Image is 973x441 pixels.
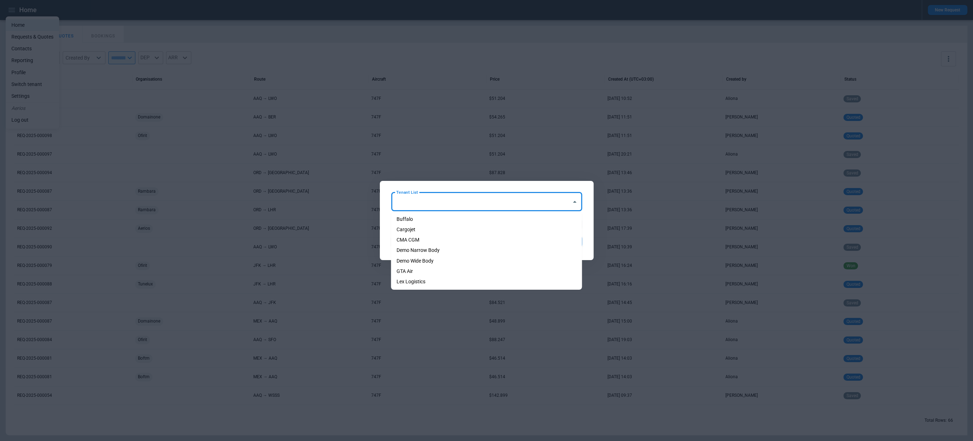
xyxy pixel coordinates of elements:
[391,235,582,245] li: CMA CGM
[391,266,582,277] li: GTA Air
[391,224,582,235] li: Cargojet
[391,245,582,255] li: Demo Narrow Body
[391,277,582,287] li: Lex Logistics
[396,189,418,195] label: Tenant List
[391,214,582,224] li: Buffalo
[570,197,580,207] button: Close
[391,256,582,266] li: Demo Wide Body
